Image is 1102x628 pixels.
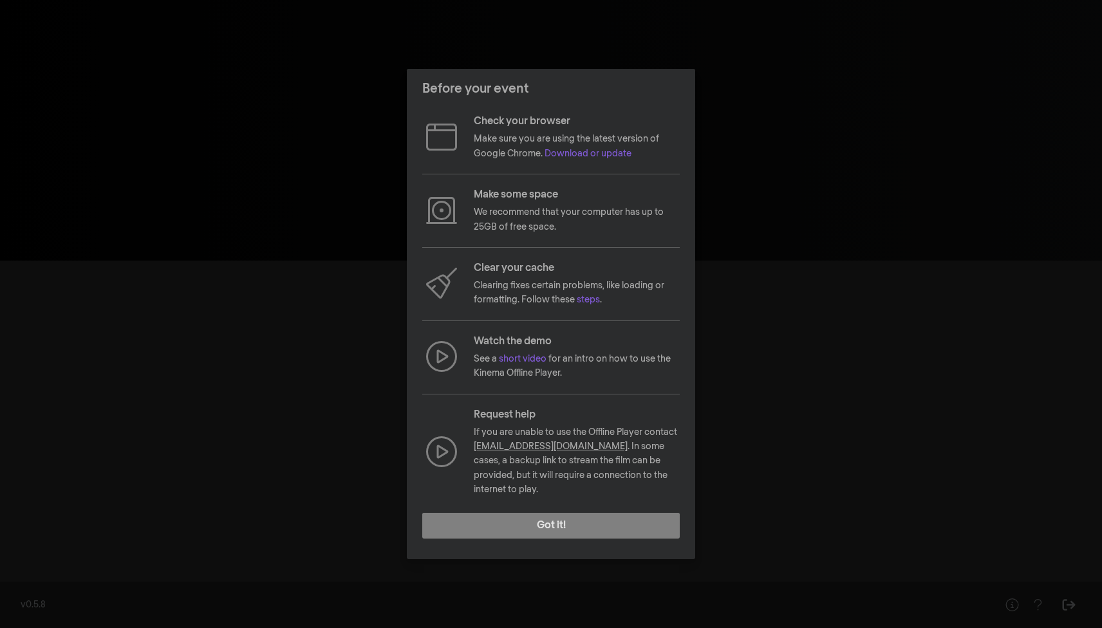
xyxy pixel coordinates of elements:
[474,442,628,451] a: [EMAIL_ADDRESS][DOMAIN_NAME]
[474,205,680,234] p: We recommend that your computer has up to 25GB of free space.
[422,513,680,539] button: Got it!
[474,114,680,129] p: Check your browser
[474,334,680,349] p: Watch the demo
[545,149,631,158] a: Download or update
[474,187,680,203] p: Make some space
[577,295,600,304] a: steps
[474,352,680,381] p: See a for an intro on how to use the Kinema Offline Player.
[407,69,695,109] header: Before your event
[474,279,680,308] p: Clearing fixes certain problems, like loading or formatting. Follow these .
[474,261,680,276] p: Clear your cache
[499,355,546,364] a: short video
[474,132,680,161] p: Make sure you are using the latest version of Google Chrome.
[474,407,680,423] p: Request help
[474,425,680,497] p: If you are unable to use the Offline Player contact . In some cases, a backup link to stream the ...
